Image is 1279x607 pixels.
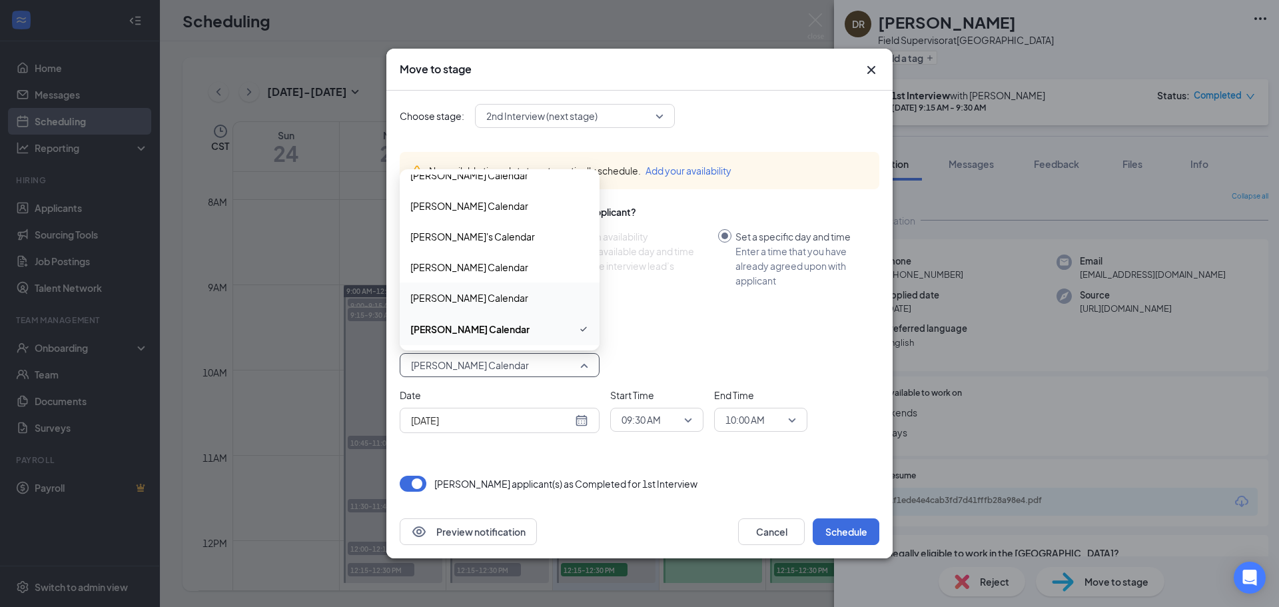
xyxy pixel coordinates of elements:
span: Start Time [610,388,703,402]
button: EyePreview notification [400,518,537,545]
p: [PERSON_NAME] applicant(s) as Completed for 1st Interview [434,477,697,490]
div: Open Intercom Messenger [1234,562,1266,594]
span: [PERSON_NAME] Calendar [411,355,529,375]
span: 09:30 AM [622,410,661,430]
span: 10:00 AM [725,410,765,430]
svg: Warning [410,165,424,178]
span: [PERSON_NAME] Calendar [410,260,528,275]
svg: Cross [863,62,879,78]
span: [PERSON_NAME] Calendar [410,168,528,183]
span: [PERSON_NAME] Calendar [410,291,528,305]
div: How do you want to schedule time with the applicant? [400,205,879,219]
button: Schedule [813,518,879,545]
span: Choose stage: [400,109,464,123]
span: Date [400,388,600,402]
button: Cancel [738,518,805,545]
svg: Checkmark [578,321,589,337]
span: End Time [714,388,807,402]
div: No available time slots to automatically schedule. [429,163,869,178]
div: Select from availability [550,229,707,244]
svg: Eye [411,524,427,540]
input: Aug 27, 2025 [411,413,572,428]
span: [PERSON_NAME] Calendar [410,322,530,336]
h3: Move to stage [400,62,472,77]
span: [PERSON_NAME]'s Calendar [410,229,535,244]
div: Choose an available day and time slot from the interview lead’s calendar [550,244,707,288]
span: 2nd Interview (next stage) [486,106,598,126]
button: Close [863,62,879,78]
div: Set a specific day and time [735,229,869,244]
button: Add your availability [645,163,731,178]
div: Enter a time that you have already agreed upon with applicant [735,244,869,288]
span: [PERSON_NAME] Calendar [410,199,528,213]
